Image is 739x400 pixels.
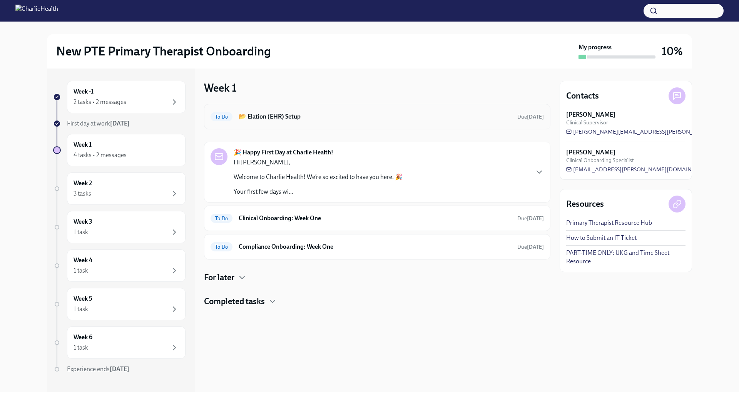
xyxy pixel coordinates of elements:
[566,119,608,126] span: Clinical Supervisor
[566,166,713,173] a: [EMAIL_ADDRESS][PERSON_NAME][DOMAIN_NAME]
[566,110,615,119] strong: [PERSON_NAME]
[74,256,92,264] h6: Week 4
[74,179,92,187] h6: Week 2
[53,288,186,320] a: Week 51 task
[74,228,88,236] div: 1 task
[211,114,232,120] span: To Do
[517,215,544,222] span: Due
[234,158,403,167] p: Hi [PERSON_NAME],
[110,120,130,127] strong: [DATE]
[211,216,232,221] span: To Do
[517,215,544,222] span: October 18th, 2025 07:00
[67,120,130,127] span: First day at work
[204,296,550,307] div: Completed tasks
[74,333,92,341] h6: Week 6
[211,241,544,253] a: To DoCompliance Onboarding: Week OneDue[DATE]
[517,113,544,121] span: October 17th, 2025 07:00
[53,172,186,205] a: Week 23 tasks
[53,119,186,128] a: First day at work[DATE]
[56,44,271,59] h2: New PTE Primary Therapist Onboarding
[517,243,544,251] span: October 18th, 2025 07:00
[74,295,92,303] h6: Week 5
[74,218,92,226] h6: Week 3
[110,365,129,373] strong: [DATE]
[566,219,652,227] a: Primary Therapist Resource Hub
[517,244,544,250] span: Due
[234,148,333,157] strong: 🎉 Happy First Day at Charlie Health!
[566,198,604,210] h4: Resources
[53,211,186,243] a: Week 31 task
[74,189,91,198] div: 3 tasks
[566,234,637,242] a: How to Submit an IT Ticket
[517,114,544,120] span: Due
[566,249,685,266] a: PART-TIME ONLY: UKG and Time Sheet Resource
[15,5,58,17] img: CharlieHealth
[74,266,88,275] div: 1 task
[239,243,511,251] h6: Compliance Onboarding: Week One
[234,187,403,196] p: Your first few days wi...
[74,141,92,149] h6: Week 1
[566,148,615,157] strong: [PERSON_NAME]
[204,272,234,283] h4: For later
[239,214,511,223] h6: Clinical Onboarding: Week One
[67,365,129,373] span: Experience ends
[53,326,186,359] a: Week 61 task
[204,296,265,307] h4: Completed tasks
[74,98,126,106] div: 2 tasks • 2 messages
[527,244,544,250] strong: [DATE]
[53,134,186,166] a: Week 14 tasks • 2 messages
[204,81,237,95] h3: Week 1
[578,43,612,52] strong: My progress
[662,44,683,58] h3: 10%
[234,173,403,181] p: Welcome to Charlie Health! We’re so excited to have you here. 🎉
[211,212,544,224] a: To DoClinical Onboarding: Week OneDue[DATE]
[74,87,94,96] h6: Week -1
[74,343,88,352] div: 1 task
[74,305,88,313] div: 1 task
[204,272,550,283] div: For later
[53,249,186,282] a: Week 41 task
[527,114,544,120] strong: [DATE]
[211,244,232,250] span: To Do
[211,110,544,123] a: To Do📂 Elation (EHR) SetupDue[DATE]
[74,151,127,159] div: 4 tasks • 2 messages
[53,81,186,113] a: Week -12 tasks • 2 messages
[239,112,511,121] h6: 📂 Elation (EHR) Setup
[566,90,599,102] h4: Contacts
[566,157,634,164] span: Clinical Onboarding Specialist
[527,215,544,222] strong: [DATE]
